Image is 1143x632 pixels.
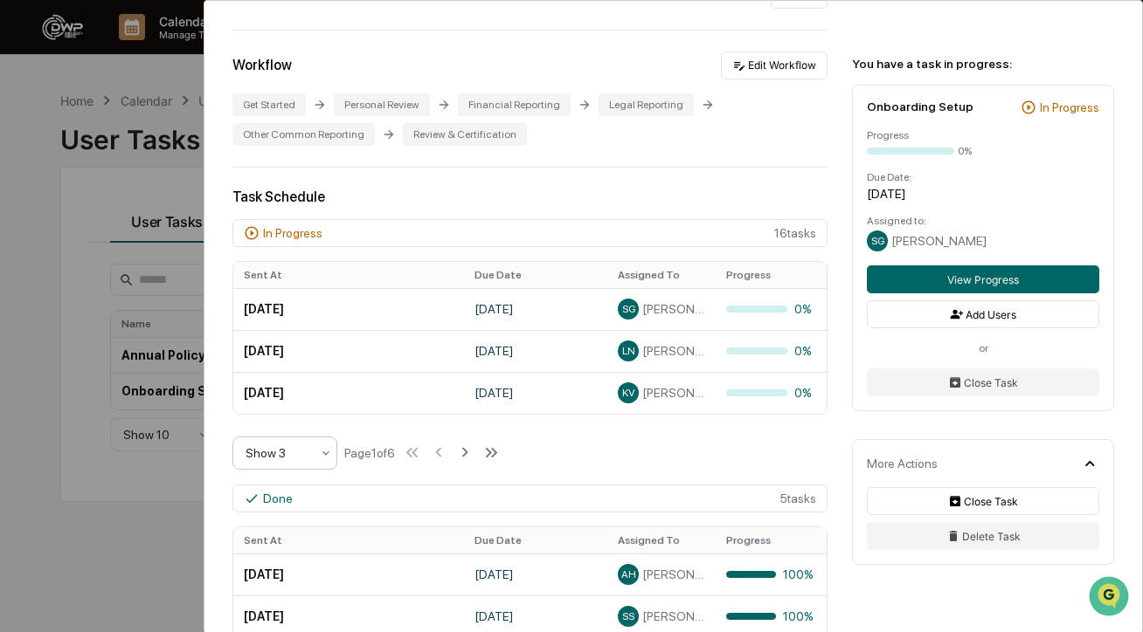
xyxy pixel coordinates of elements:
[464,527,607,553] th: Due Date
[17,37,318,65] p: How can we help?
[721,52,828,79] button: Edit Workflow
[867,100,973,113] div: Onboarding Setup
[867,342,1099,354] div: or
[464,553,607,595] td: [DATE]
[464,372,607,414] td: [DATE]
[607,527,716,553] th: Assigned To
[599,93,694,116] div: Legal Reporting
[867,368,1099,396] button: Close Task
[263,226,322,240] div: In Progress
[344,446,395,460] div: Page 1 of 6
[403,123,527,146] div: Review & Certification
[233,527,464,553] th: Sent At
[622,345,635,357] span: LN
[232,219,828,247] div: 16 task s
[334,93,430,116] div: Personal Review
[867,522,1099,550] button: Delete Task
[263,491,293,505] div: Done
[127,222,141,236] div: 🗄️
[1087,574,1134,622] iframe: Open customer support
[622,610,634,622] span: SS
[642,386,705,400] span: [PERSON_NAME]
[233,330,464,372] td: [DATE]
[867,487,1099,515] button: Close Task
[642,609,705,623] span: [PERSON_NAME]
[232,189,828,205] div: Task Schedule
[458,93,571,116] div: Financial Reporting
[852,57,1114,71] div: You have a task in progress:
[867,171,1099,183] div: Due Date:
[726,386,814,400] div: 0%
[867,215,1099,227] div: Assigned to:
[17,222,31,236] div: 🖐️
[726,567,814,581] div: 100%
[233,262,464,288] th: Sent At
[642,344,705,358] span: [PERSON_NAME]
[59,151,228,165] div: We're offline, we'll be back soon
[867,187,1099,201] div: [DATE]
[233,553,464,595] td: [DATE]
[891,234,987,248] span: [PERSON_NAME]
[867,129,1099,141] div: Progress
[642,302,705,316] span: [PERSON_NAME]
[716,527,824,553] th: Progress
[622,387,635,399] span: KV
[464,330,607,372] td: [DATE]
[232,123,375,146] div: Other Common Reporting
[867,300,1099,328] button: Add Users
[621,568,636,580] span: AH
[10,246,117,278] a: 🔎Data Lookup
[464,288,607,330] td: [DATE]
[233,288,464,330] td: [DATE]
[871,235,884,247] span: SG
[297,139,318,160] button: Start new chat
[232,57,292,73] div: Workflow
[867,457,938,471] div: More Actions
[35,253,110,271] span: Data Lookup
[59,134,287,151] div: Start new chat
[716,262,824,288] th: Progress
[232,484,828,512] div: 5 task s
[232,93,306,116] div: Get Started
[120,213,224,244] a: 🗄️Attestations
[144,220,217,237] span: Attestations
[464,262,607,288] th: Due Date
[726,344,814,358] div: 0%
[958,145,972,157] div: 0%
[622,303,635,315] span: SG
[10,213,120,244] a: 🖐️Preclearance
[726,609,814,623] div: 100%
[233,372,464,414] td: [DATE]
[17,255,31,269] div: 🔎
[642,567,705,581] span: [PERSON_NAME]
[123,295,211,309] a: Powered byPylon
[867,265,1099,293] button: View Progress
[726,302,814,316] div: 0%
[1040,100,1099,114] div: In Progress
[17,134,49,165] img: 1746055101610-c473b297-6a78-478c-a979-82029cc54cd1
[174,296,211,309] span: Pylon
[35,220,113,237] span: Preclearance
[607,262,716,288] th: Assigned To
